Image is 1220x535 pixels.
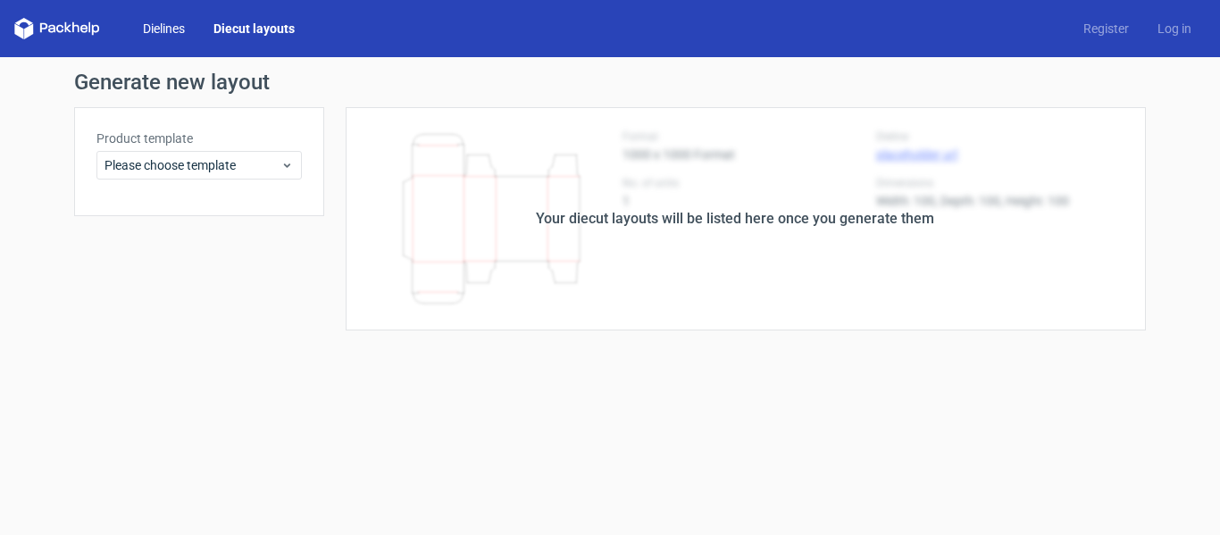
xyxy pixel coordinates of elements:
[96,130,302,147] label: Product template
[74,71,1146,93] h1: Generate new layout
[536,208,934,230] div: Your diecut layouts will be listed here once you generate them
[1143,20,1206,38] a: Log in
[1069,20,1143,38] a: Register
[199,20,309,38] a: Diecut layouts
[129,20,199,38] a: Dielines
[104,156,280,174] span: Please choose template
